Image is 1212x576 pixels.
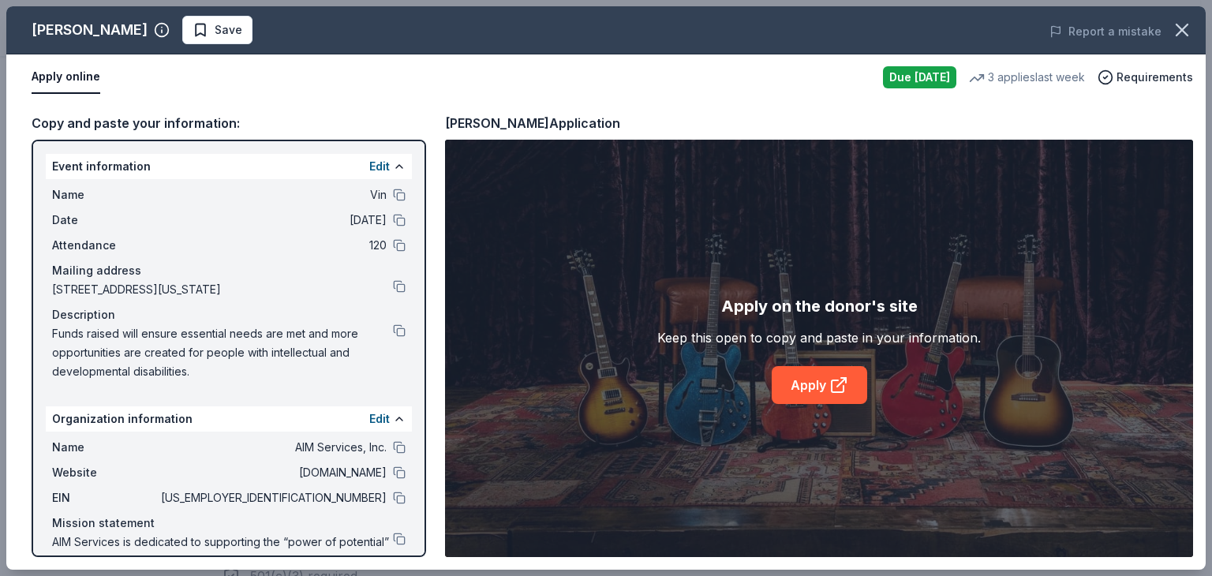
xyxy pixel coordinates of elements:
div: Mailing address [52,261,406,280]
span: Date [52,211,158,230]
div: Organization information [46,406,412,432]
span: Name [52,438,158,457]
span: AIM Services, Inc. [158,438,387,457]
span: Funds raised will ensure essential needs are met and more opportunities are created for people wi... [52,324,393,381]
button: Save [182,16,252,44]
span: 120 [158,236,387,255]
span: Name [52,185,158,204]
button: Edit [369,410,390,428]
div: Description [52,305,406,324]
div: 3 applies last week [969,68,1085,87]
span: Website [52,463,158,482]
a: Apply [772,366,867,404]
div: Mission statement [52,514,406,533]
span: Vin [158,185,387,204]
div: Event information [46,154,412,179]
span: Attendance [52,236,158,255]
button: Report a mistake [1049,22,1161,41]
div: Due [DATE] [883,66,956,88]
div: Copy and paste your information: [32,113,426,133]
div: [PERSON_NAME] [32,17,148,43]
span: Requirements [1117,68,1193,87]
div: Keep this open to copy and paste in your information. [657,328,981,347]
span: Save [215,21,242,39]
div: [PERSON_NAME] Application [445,113,620,133]
span: EIN [52,488,158,507]
button: Edit [369,157,390,176]
span: [US_EMPLOYER_IDENTIFICATION_NUMBER] [158,488,387,507]
span: [DATE] [158,211,387,230]
button: Apply online [32,61,100,94]
span: [DOMAIN_NAME] [158,463,387,482]
button: Requirements [1098,68,1193,87]
span: [STREET_ADDRESS][US_STATE] [52,280,393,299]
div: Apply on the donor's site [721,294,918,319]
